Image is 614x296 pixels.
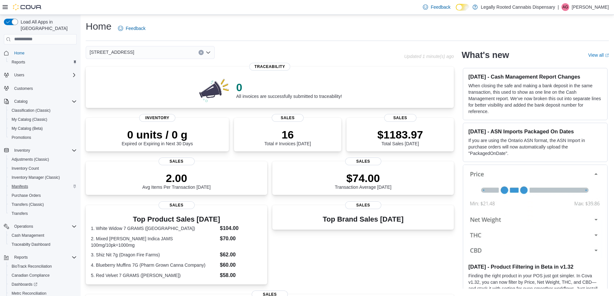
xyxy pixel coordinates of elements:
span: Traceabilty Dashboard [12,242,50,247]
span: Metrc Reconciliation [12,291,46,296]
dt: 1. White Widow 7 GRAMS ([GEOGRAPHIC_DATA]) [91,225,217,232]
button: Open list of options [206,50,211,55]
dd: $62.00 [220,251,262,259]
dt: 5. Red Velvet 7 GRAMS ([PERSON_NAME]) [91,272,217,279]
button: BioTrack Reconciliation [6,262,79,271]
button: Inventory Manager (Classic) [6,173,79,182]
a: Reports [9,58,28,66]
button: Inventory [12,147,33,154]
span: Purchase Orders [9,192,77,199]
dd: $58.00 [220,272,262,279]
span: Purchase Orders [12,193,41,198]
button: Operations [12,223,36,230]
span: Users [12,71,77,79]
span: Cash Management [9,232,77,239]
span: Canadian Compliance [12,273,50,278]
h2: What's new [462,50,509,60]
span: My Catalog (Classic) [12,117,47,122]
span: My Catalog (Beta) [9,125,77,132]
a: Transfers [9,210,30,217]
span: Dashboards [12,282,37,287]
img: 0 [198,77,231,103]
span: My Catalog (Beta) [12,126,43,131]
span: Home [12,49,77,57]
div: Total Sales [DATE] [377,128,423,146]
span: Traceability [249,63,290,71]
dd: $104.00 [220,224,262,232]
div: All invoices are successfully submitted to traceability! [236,81,342,99]
p: 0 units / 0 g [122,128,193,141]
h3: [DATE] - Product Filtering in Beta in v1.32 [468,263,602,270]
a: Canadian Compliance [9,272,52,279]
button: Catalog [1,97,79,106]
h3: Top Product Sales [DATE] [91,215,262,223]
a: Classification (Classic) [9,107,53,114]
a: Traceabilty Dashboard [9,241,53,248]
button: Classification (Classic) [6,106,79,115]
span: Sales [159,201,195,209]
h3: Top Brand Sales [DATE] [323,215,404,223]
a: View allExternal link [588,53,609,58]
div: Total # Invoices [DATE] [264,128,311,146]
span: Sales [159,158,195,165]
h3: [DATE] - Cash Management Report Changes [468,73,602,80]
span: Cash Management [12,233,44,238]
span: Canadian Compliance [9,272,77,279]
span: Operations [14,224,33,229]
span: Reports [12,60,25,65]
button: Purchase Orders [6,191,79,200]
span: Home [14,51,24,56]
button: Users [12,71,27,79]
p: [PERSON_NAME] [572,3,609,11]
a: Home [12,49,27,57]
span: Sales [272,114,304,122]
button: My Catalog (Classic) [6,115,79,124]
div: Ashley Grace [561,3,569,11]
span: Transfers (Classic) [12,202,44,207]
div: Avg Items Per Transaction [DATE] [142,172,211,190]
span: Catalog [12,98,77,105]
a: Inventory Count [9,165,42,172]
button: Traceabilty Dashboard [6,240,79,249]
p: | [558,3,559,11]
span: Catalog [14,99,27,104]
dt: 2. Mixed [PERSON_NAME] Indica JAMS 100mg/10pk=1000mg [91,235,217,248]
span: Promotions [9,134,77,141]
p: 0 [236,81,342,94]
button: Clear input [199,50,204,55]
a: BioTrack Reconciliation [9,263,54,270]
dt: 3. Shiz Nit 7g (Dragon Fire Farms) [91,252,217,258]
button: Home [1,48,79,58]
a: Promotions [9,134,34,141]
a: Adjustments (Classic) [9,156,52,163]
a: Manifests [9,183,31,190]
button: Reports [6,58,79,67]
span: Classification (Classic) [12,108,51,113]
span: BioTrack Reconciliation [12,264,52,269]
span: BioTrack Reconciliation [9,263,77,270]
input: Dark Mode [456,4,469,11]
span: Transfers (Classic) [9,201,77,208]
button: Reports [12,253,30,261]
button: Operations [1,222,79,231]
dd: $60.00 [220,261,262,269]
span: Manifests [12,184,28,189]
button: Reports [1,253,79,262]
button: Customers [1,83,79,93]
span: [STREET_ADDRESS] [90,48,134,56]
a: Dashboards [6,280,79,289]
span: Traceabilty Dashboard [9,241,77,248]
p: When closing the safe and making a bank deposit in the same transaction, this used to show as one... [468,82,602,115]
button: Manifests [6,182,79,191]
p: If you are using the Ontario ASN format, the ASN Import in purchase orders will now automatically... [468,137,602,157]
span: Operations [12,223,77,230]
span: Load All Apps in [GEOGRAPHIC_DATA] [18,19,77,32]
button: Promotions [6,133,79,142]
a: Inventory Manager (Classic) [9,174,63,181]
button: My Catalog (Beta) [6,124,79,133]
span: Feedback [431,4,450,10]
a: Purchase Orders [9,192,44,199]
span: My Catalog (Classic) [9,116,77,123]
span: Inventory Count [12,166,39,171]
